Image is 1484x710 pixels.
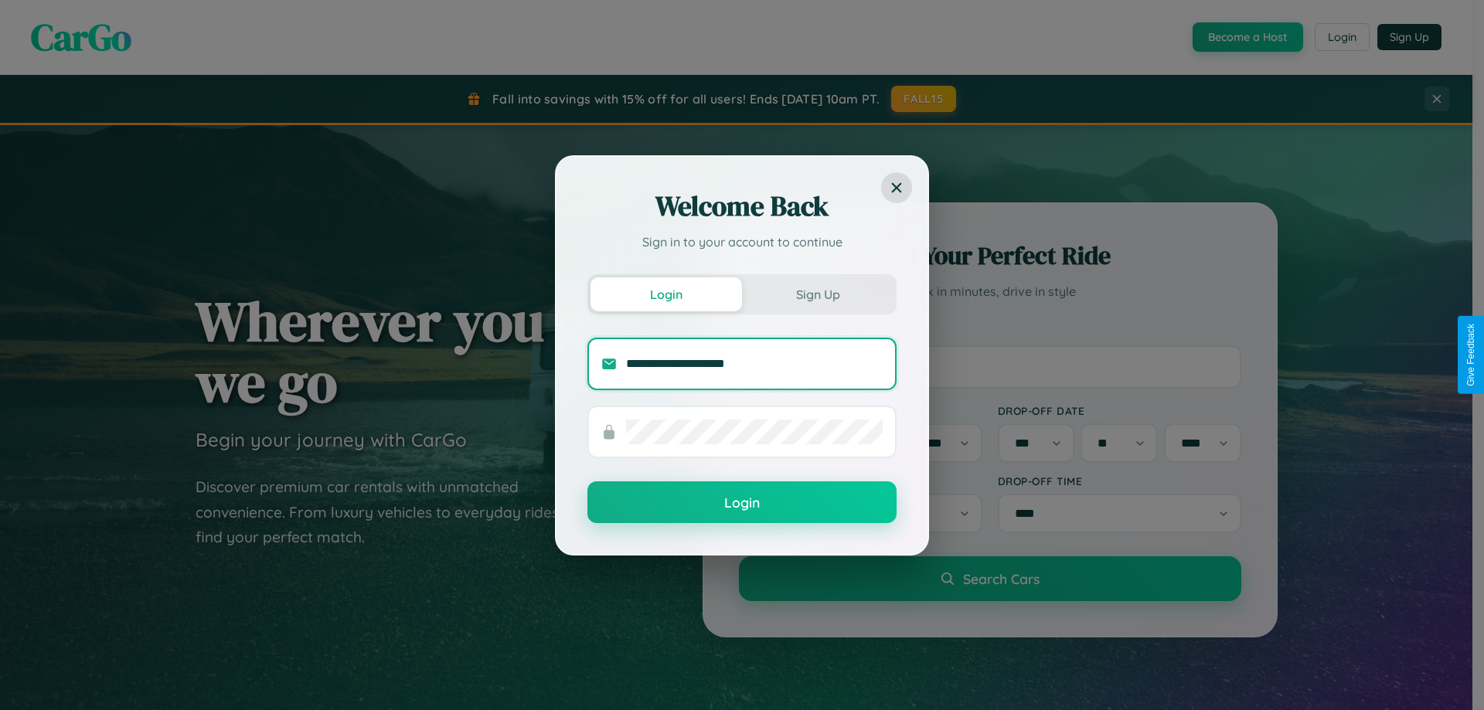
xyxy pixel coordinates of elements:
[587,233,897,251] p: Sign in to your account to continue
[742,277,893,311] button: Sign Up
[587,188,897,225] h2: Welcome Back
[591,277,742,311] button: Login
[587,481,897,523] button: Login
[1465,324,1476,386] div: Give Feedback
